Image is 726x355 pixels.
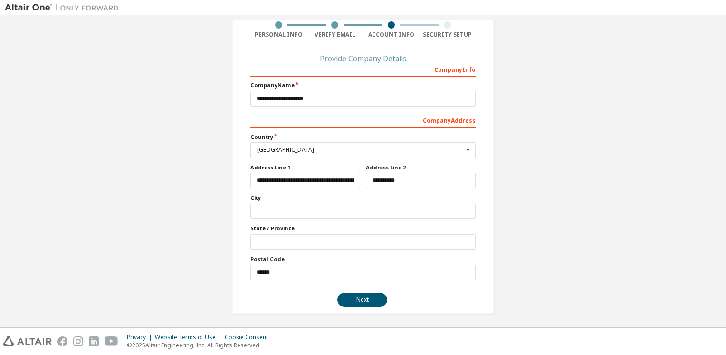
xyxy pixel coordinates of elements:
[307,31,363,39] div: Verify Email
[363,31,420,39] div: Account Info
[337,293,387,307] button: Next
[366,164,476,171] label: Address Line 2
[89,336,99,346] img: linkedin.svg
[250,164,360,171] label: Address Line 1
[250,61,476,77] div: Company Info
[250,81,476,89] label: Company Name
[257,147,464,153] div: [GEOGRAPHIC_DATA]
[250,112,476,128] div: Company Address
[250,31,307,39] div: Personal Info
[420,31,476,39] div: Security Setup
[250,56,476,61] div: Provide Company Details
[250,225,476,232] label: State / Province
[127,334,155,341] div: Privacy
[105,336,118,346] img: youtube.svg
[250,194,476,202] label: City
[5,3,124,12] img: Altair One
[250,133,476,141] label: Country
[3,336,52,346] img: altair_logo.svg
[73,336,83,346] img: instagram.svg
[250,256,476,263] label: Postal Code
[225,334,274,341] div: Cookie Consent
[155,334,225,341] div: Website Terms of Use
[57,336,67,346] img: facebook.svg
[127,341,274,349] p: © 2025 Altair Engineering, Inc. All Rights Reserved.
